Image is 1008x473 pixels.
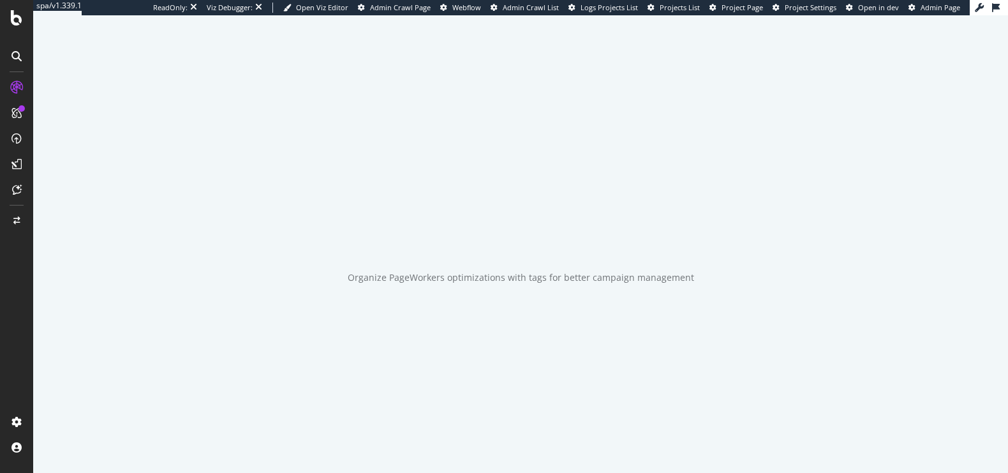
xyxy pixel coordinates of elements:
div: Organize PageWorkers optimizations with tags for better campaign management [348,271,694,284]
span: Logs Projects List [581,3,638,12]
a: Project Settings [773,3,836,13]
span: Project Settings [785,3,836,12]
span: Admin Page [921,3,960,12]
a: Projects List [648,3,700,13]
div: Viz Debugger: [207,3,253,13]
a: Open in dev [846,3,899,13]
span: Projects List [660,3,700,12]
span: Open in dev [858,3,899,12]
div: ReadOnly: [153,3,188,13]
a: Admin Crawl List [491,3,559,13]
a: Admin Crawl Page [358,3,431,13]
span: Webflow [452,3,481,12]
span: Admin Crawl Page [370,3,431,12]
span: Project Page [722,3,763,12]
span: Admin Crawl List [503,3,559,12]
a: Open Viz Editor [283,3,348,13]
a: Admin Page [908,3,960,13]
a: Webflow [440,3,481,13]
div: animation [475,205,567,251]
span: Open Viz Editor [296,3,348,12]
a: Logs Projects List [568,3,638,13]
a: Project Page [709,3,763,13]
